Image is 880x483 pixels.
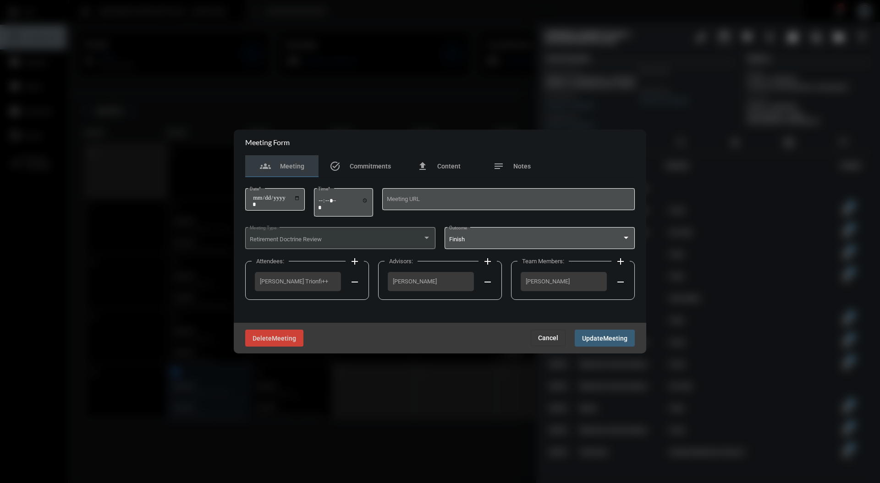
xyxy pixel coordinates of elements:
[615,256,626,267] mat-icon: add
[252,258,289,265] label: Attendees:
[253,335,272,342] span: Delete
[449,236,465,243] span: Finish
[330,161,341,172] mat-icon: task_alt
[260,278,336,285] span: [PERSON_NAME] Trionfi++
[272,335,296,342] span: Meeting
[437,163,461,170] span: Content
[385,258,418,265] label: Advisors:
[245,138,290,147] h2: Meeting Form
[517,258,569,265] label: Team Members:
[482,277,493,288] mat-icon: remove
[538,334,558,342] span: Cancel
[482,256,493,267] mat-icon: add
[280,163,304,170] span: Meeting
[513,163,531,170] span: Notes
[250,236,322,243] span: Retirement Doctrine Review
[603,335,627,342] span: Meeting
[260,161,271,172] mat-icon: groups
[393,278,469,285] span: [PERSON_NAME]
[245,330,303,347] button: DeleteMeeting
[582,335,603,342] span: Update
[350,163,391,170] span: Commitments
[615,277,626,288] mat-icon: remove
[526,278,602,285] span: [PERSON_NAME]
[349,256,360,267] mat-icon: add
[417,161,428,172] mat-icon: file_upload
[531,330,566,346] button: Cancel
[493,161,504,172] mat-icon: notes
[575,330,635,347] button: UpdateMeeting
[349,277,360,288] mat-icon: remove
